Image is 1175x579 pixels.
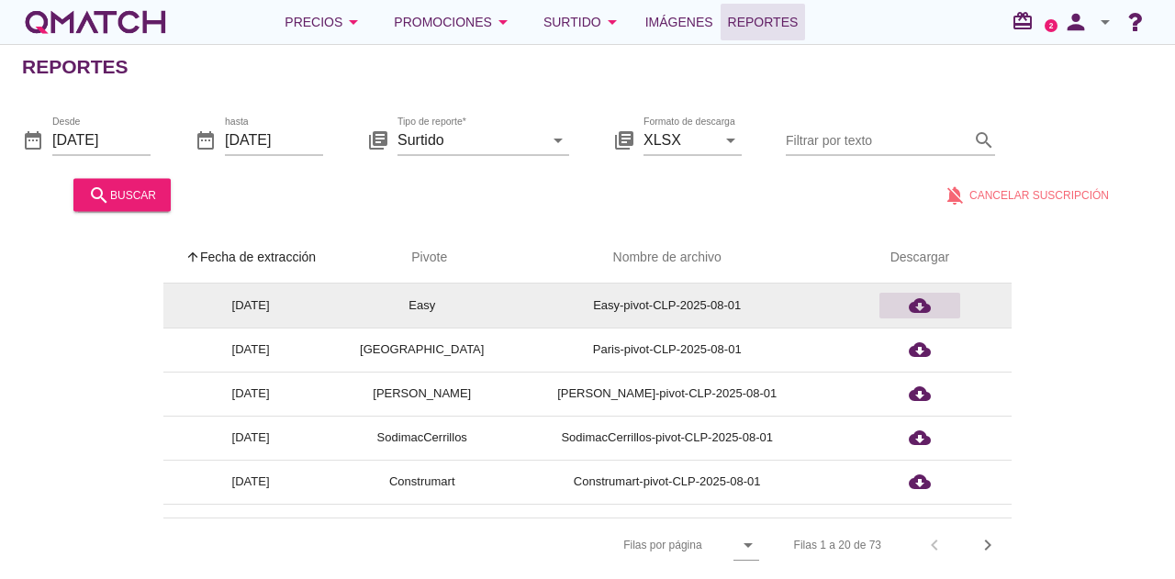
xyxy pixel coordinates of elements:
td: Easy-pivot-CLP-2025-08-01 [506,284,828,328]
i: arrow_drop_down [1094,11,1116,33]
i: redeem [1012,10,1041,32]
th: Pivote: Not sorted. Activate to sort ascending. [338,232,506,284]
i: arrow_drop_down [601,11,623,33]
span: Imágenes [645,11,713,33]
i: arrow_drop_down [547,128,569,150]
i: arrow_drop_down [492,11,514,33]
i: chevron_right [977,534,999,556]
div: Surtido [543,11,623,33]
i: cloud_download [909,295,931,317]
th: Fecha de extracción: Sorted ascending. Activate to sort descending. [163,232,338,284]
td: [PERSON_NAME] [338,372,506,416]
div: Filas 1 a 20 de 73 [794,537,881,553]
td: [DATE] [163,504,338,548]
a: Reportes [721,4,806,40]
button: buscar [73,178,171,211]
input: Tipo de reporte* [397,125,543,154]
input: hasta [225,125,323,154]
input: Formato de descarga [643,125,716,154]
i: notifications_off [944,184,969,206]
button: Next page [971,529,1004,562]
i: library_books [367,128,389,150]
td: [DATE] [163,460,338,504]
a: 2 [1045,19,1057,32]
td: Paris-pivot-CLP-2025-08-01 [506,328,828,372]
span: Reportes [728,11,799,33]
i: cloud_download [909,515,931,537]
i: cloud_download [909,427,931,449]
td: [PERSON_NAME] [338,504,506,548]
h2: Reportes [22,52,129,82]
button: Cancelar suscripción [929,178,1124,211]
td: [GEOGRAPHIC_DATA] [338,328,506,372]
i: search [88,184,110,206]
button: Promociones [379,4,529,40]
div: buscar [88,184,156,206]
i: search [973,128,995,150]
td: [DATE] [163,284,338,328]
i: cloud_download [909,339,931,361]
i: arrow_drop_down [720,128,742,150]
a: white-qmatch-logo [22,4,169,40]
i: arrow_drop_down [737,534,759,556]
i: date_range [22,128,44,150]
div: Filas por página [440,518,758,572]
i: arrow_drop_down [342,11,364,33]
td: [DATE] [163,372,338,416]
i: date_range [195,128,217,150]
i: arrow_upward [185,250,200,264]
text: 2 [1049,21,1054,29]
div: Promociones [394,11,514,33]
td: Construmart [338,460,506,504]
button: Surtido [529,4,638,40]
td: [PERSON_NAME]-pivot-CLP-2025-08-01 [506,372,828,416]
span: Cancelar suscripción [969,186,1109,203]
i: library_books [613,128,635,150]
td: [DATE] [163,328,338,372]
th: Descargar: Not sorted. [828,232,1012,284]
td: [PERSON_NAME]-pivot-CLP-2025-08-01 [506,504,828,548]
td: Construmart-pivot-CLP-2025-08-01 [506,460,828,504]
div: Precios [285,11,364,33]
td: SodimacCerrillos-pivot-CLP-2025-08-01 [506,416,828,460]
input: Desde [52,125,151,154]
th: Nombre de archivo: Not sorted. [506,232,828,284]
button: Precios [270,4,379,40]
td: SodimacCerrillos [338,416,506,460]
i: cloud_download [909,471,931,493]
td: [DATE] [163,416,338,460]
input: Filtrar por texto [786,125,969,154]
i: cloud_download [909,383,931,405]
i: person [1057,9,1094,35]
a: Imágenes [638,4,721,40]
td: Easy [338,284,506,328]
